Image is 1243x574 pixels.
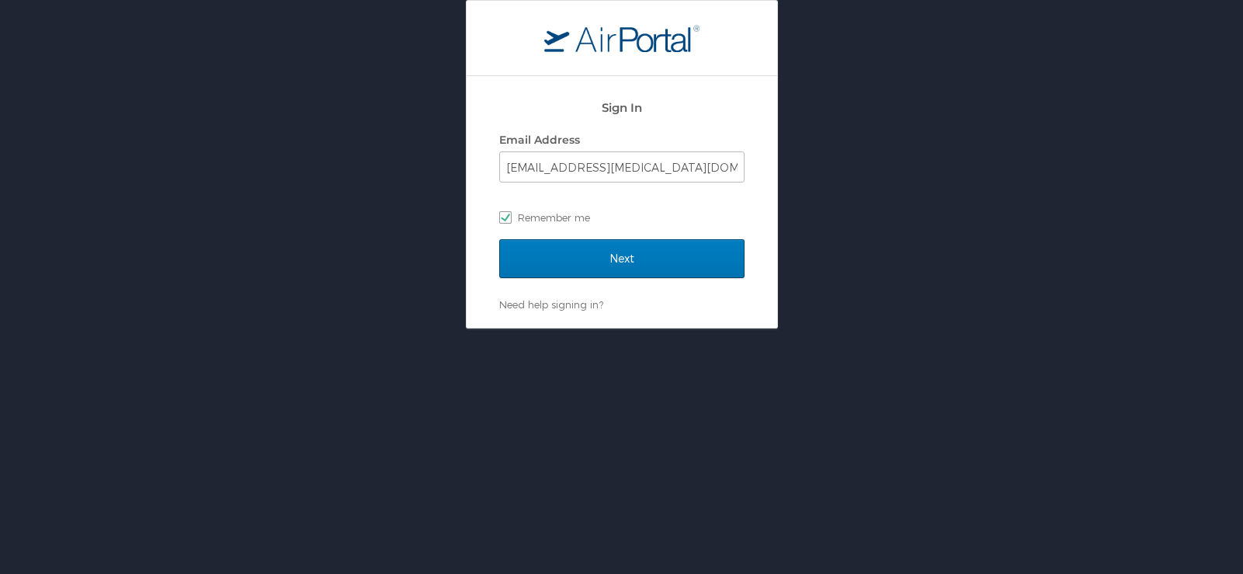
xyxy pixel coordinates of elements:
a: Need help signing in? [499,298,603,311]
label: Email Address [499,133,580,147]
input: Next [499,239,745,278]
h2: Sign In [499,99,745,117]
label: Remember me [499,206,745,229]
img: logo [544,24,700,52]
